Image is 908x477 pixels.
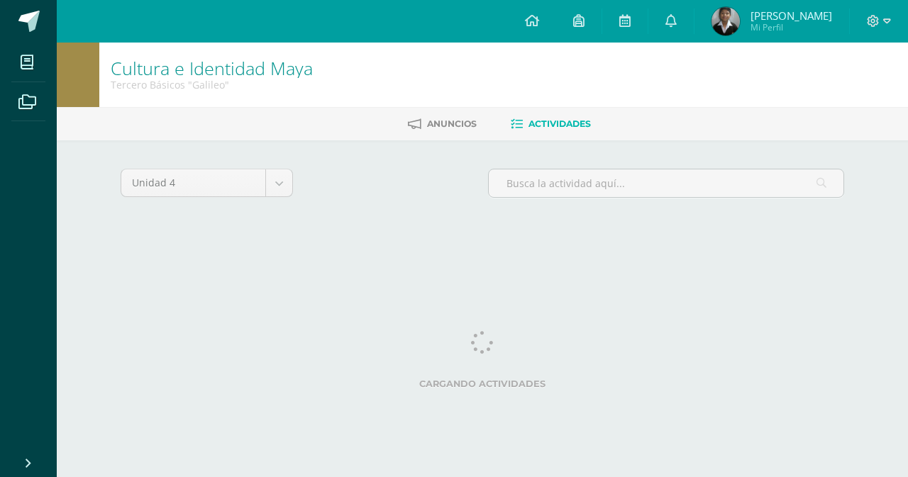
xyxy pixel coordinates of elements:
[427,118,477,129] span: Anuncios
[121,378,844,389] label: Cargando actividades
[751,21,832,33] span: Mi Perfil
[111,58,313,78] h1: Cultura e Identidad Maya
[712,7,740,35] img: fd1abd5d286b61c40c9e5ccba9322085.png
[528,118,591,129] span: Actividades
[408,113,477,135] a: Anuncios
[132,169,255,196] span: Unidad 4
[751,9,832,23] span: [PERSON_NAME]
[111,78,313,91] div: Tercero Básicos 'Galileo'
[111,56,313,80] a: Cultura e Identidad Maya
[511,113,591,135] a: Actividades
[489,169,843,197] input: Busca la actividad aquí...
[121,169,292,196] a: Unidad 4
